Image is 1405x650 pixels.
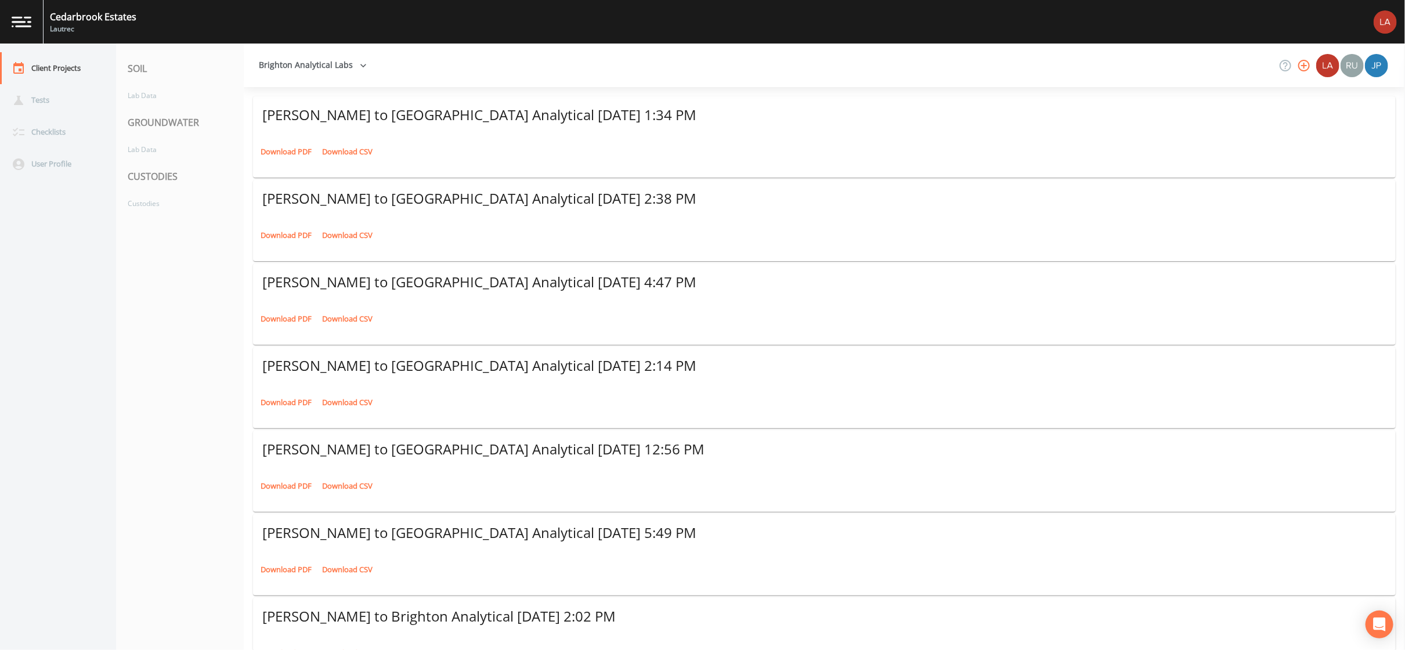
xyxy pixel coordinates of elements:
[258,561,315,579] a: Download PDF
[1374,10,1397,34] img: bd2ccfa184a129701e0c260bc3a09f9b
[258,477,315,495] a: Download PDF
[262,356,1386,375] div: [PERSON_NAME] to [GEOGRAPHIC_DATA] Analytical [DATE] 2:14 PM
[1341,54,1364,77] img: a5c06d64ce99e847b6841ccd0307af82
[319,143,375,161] a: Download CSV
[262,440,1386,458] div: [PERSON_NAME] to [GEOGRAPHIC_DATA] Analytical [DATE] 12:56 PM
[50,10,136,24] div: Cedarbrook Estates
[116,160,244,193] div: CUSTODIES
[50,24,136,34] div: Lautrec
[1316,54,1340,77] div: Brighton Analytical
[12,16,31,27] img: logo
[319,561,375,579] a: Download CSV
[262,607,1386,626] div: [PERSON_NAME] to Brighton Analytical [DATE] 2:02 PM
[254,55,371,76] button: Brighton Analytical Labs
[116,106,244,139] div: GROUNDWATER
[116,193,232,214] a: Custodies
[116,52,244,85] div: SOIL
[258,310,315,328] a: Download PDF
[319,393,375,411] a: Download CSV
[262,273,1386,291] div: [PERSON_NAME] to [GEOGRAPHIC_DATA] Analytical [DATE] 4:47 PM
[319,226,375,244] a: Download CSV
[258,226,315,244] a: Download PDF
[319,477,375,495] a: Download CSV
[262,106,1386,124] div: [PERSON_NAME] to [GEOGRAPHIC_DATA] Analytical [DATE] 1:34 PM
[262,523,1386,542] div: [PERSON_NAME] to [GEOGRAPHIC_DATA] Analytical [DATE] 5:49 PM
[1340,54,1364,77] div: Russell Schindler
[116,139,232,160] a: Lab Data
[1364,54,1389,77] div: Joshua gere Paul
[1316,54,1339,77] img: bd2ccfa184a129701e0c260bc3a09f9b
[258,393,315,411] a: Download PDF
[1365,54,1388,77] img: 41241ef155101aa6d92a04480b0d0000
[116,85,232,106] a: Lab Data
[1366,611,1393,638] div: Open Intercom Messenger
[258,143,315,161] a: Download PDF
[262,189,1386,208] div: [PERSON_NAME] to [GEOGRAPHIC_DATA] Analytical [DATE] 2:38 PM
[319,310,375,328] a: Download CSV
